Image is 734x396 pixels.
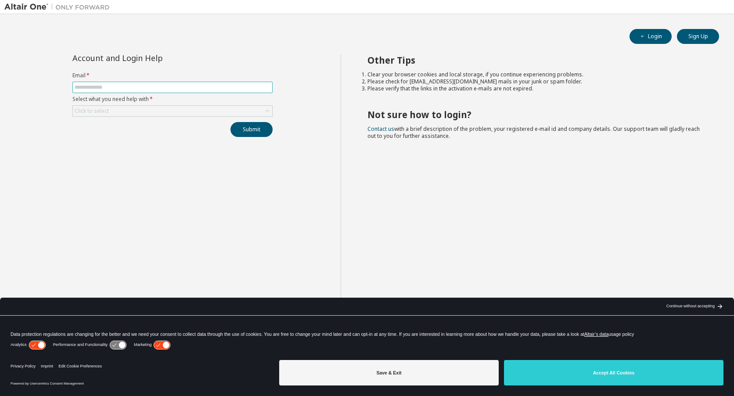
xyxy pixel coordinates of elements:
[75,108,109,115] div: Click to select
[72,72,273,79] label: Email
[630,29,672,44] button: Login
[72,96,273,103] label: Select what you need help with
[367,78,704,85] li: Please check for [EMAIL_ADDRESS][DOMAIN_NAME] mails in your junk or spam folder.
[367,85,704,92] li: Please verify that the links in the activation e-mails are not expired.
[677,29,719,44] button: Sign Up
[367,109,704,120] h2: Not sure how to login?
[230,122,273,137] button: Submit
[73,106,272,116] div: Click to select
[367,125,700,140] span: with a brief description of the problem, your registered e-mail id and company details. Our suppo...
[367,54,704,66] h2: Other Tips
[367,125,394,133] a: Contact us
[367,71,704,78] li: Clear your browser cookies and local storage, if you continue experiencing problems.
[72,54,233,61] div: Account and Login Help
[4,3,114,11] img: Altair One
